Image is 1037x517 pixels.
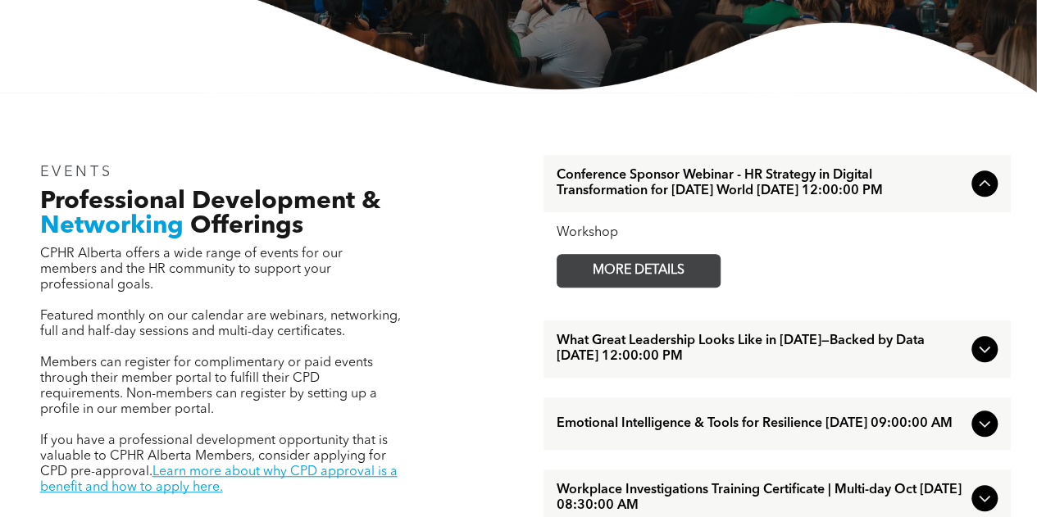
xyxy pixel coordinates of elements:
span: CPHR Alberta offers a wide range of events for our members and the HR community to support your p... [40,247,343,292]
a: Learn more about why CPD approval is a benefit and how to apply here. [40,465,398,494]
span: EVENTS [40,165,113,179]
span: Conference Sponsor Webinar - HR Strategy in Digital Transformation for [DATE] World [DATE] 12:00:... [557,168,965,199]
span: Featured monthly on our calendar are webinars, networking, full and half-day sessions and multi-d... [40,310,401,338]
span: Offerings [190,214,303,238]
span: Emotional Intelligence & Tools for Resilience [DATE] 09:00:00 AM [557,416,965,432]
span: What Great Leadership Looks Like in [DATE]—Backed by Data [DATE] 12:00:00 PM [557,333,965,365]
span: MORE DETAILS [574,255,703,287]
span: Professional Development & [40,189,380,214]
span: Networking [40,214,184,238]
div: Workshop [557,225,998,241]
span: Workplace Investigations Training Certificate | Multi-day Oct [DATE] 08:30:00 AM [557,483,965,514]
span: If you have a professional development opportunity that is valuable to CPHR Alberta Members, cons... [40,434,388,478]
a: MORE DETAILS [557,254,721,288]
span: Members can register for complimentary or paid events through their member portal to fulfill thei... [40,356,377,416]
